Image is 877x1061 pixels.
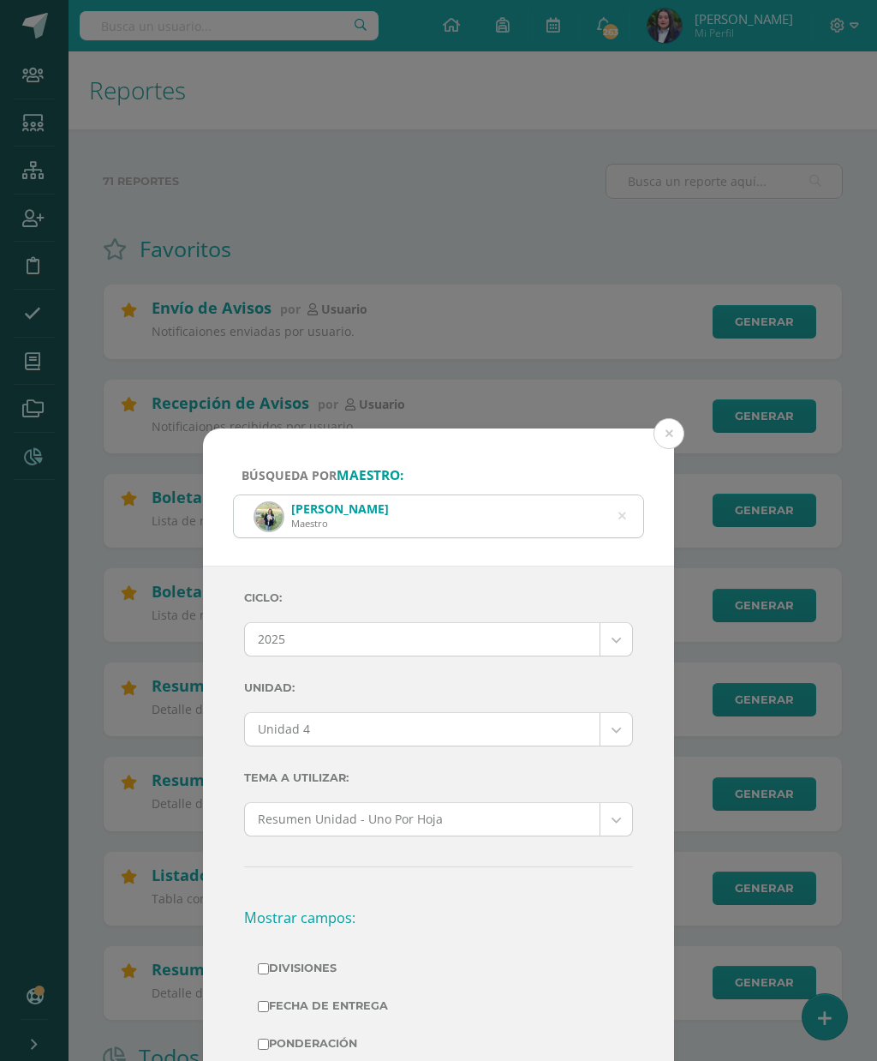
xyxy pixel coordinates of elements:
[244,580,633,615] label: Ciclo:
[258,1039,269,1050] input: Ponderación
[653,418,684,449] button: Close (Esc)
[291,517,389,530] div: Maestro
[258,994,619,1018] label: Fecha de Entrega
[244,901,633,936] h3: Mostrar campos:
[244,760,633,795] label: Tema a Utilizar:
[258,1001,269,1012] input: Fecha de Entrega
[258,713,587,746] span: Unidad 4
[245,713,632,746] a: Unidad 4
[258,963,269,974] input: Divisiones
[337,466,403,484] strong: maestro:
[258,623,587,656] span: 2025
[244,670,633,705] label: Unidad:
[245,803,632,836] a: Resumen Unidad - Uno Por Hoja
[258,956,619,980] label: Divisiones
[245,623,632,656] a: 2025
[255,503,283,530] img: 8cc08a1ddbd8fc3ff39d803d9af12710.png
[291,501,389,517] div: [PERSON_NAME]
[258,803,587,836] span: Resumen Unidad - Uno Por Hoja
[258,1032,619,1056] label: Ponderación
[242,467,403,483] span: Búsqueda por
[234,495,643,537] input: ej. Nicholas Alekzander, etc.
